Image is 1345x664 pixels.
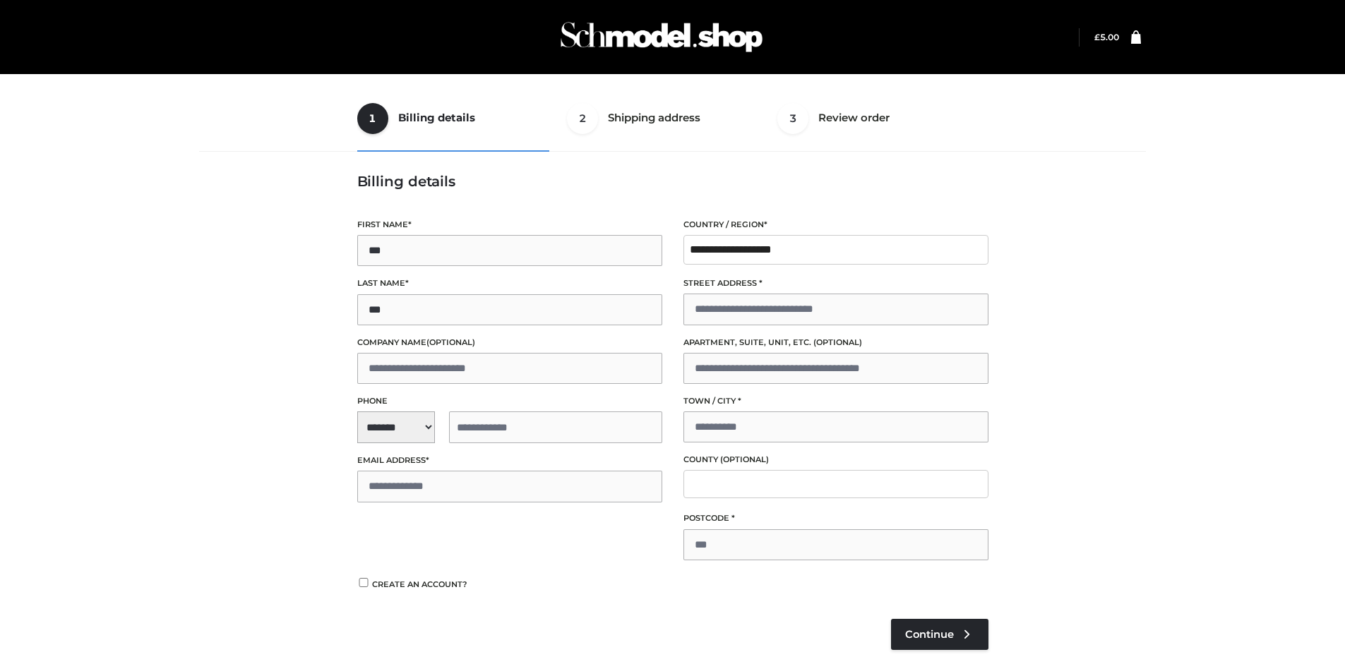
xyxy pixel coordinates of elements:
[683,394,988,408] label: Town / City
[357,277,662,290] label: Last name
[357,173,988,190] h3: Billing details
[683,336,988,349] label: Apartment, suite, unit, etc.
[556,9,767,65] img: Schmodel Admin 964
[813,337,862,347] span: (optional)
[683,277,988,290] label: Street address
[683,218,988,231] label: Country / Region
[891,619,988,650] a: Continue
[683,512,988,525] label: Postcode
[683,453,988,466] label: County
[357,578,370,587] input: Create an account?
[372,579,467,589] span: Create an account?
[1094,32,1119,42] a: £5.00
[720,454,769,464] span: (optional)
[357,394,662,408] label: Phone
[1094,32,1119,42] bdi: 5.00
[357,218,662,231] label: First name
[1094,32,1100,42] span: £
[357,454,662,467] label: Email address
[426,337,475,347] span: (optional)
[357,336,662,349] label: Company name
[905,628,954,641] span: Continue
